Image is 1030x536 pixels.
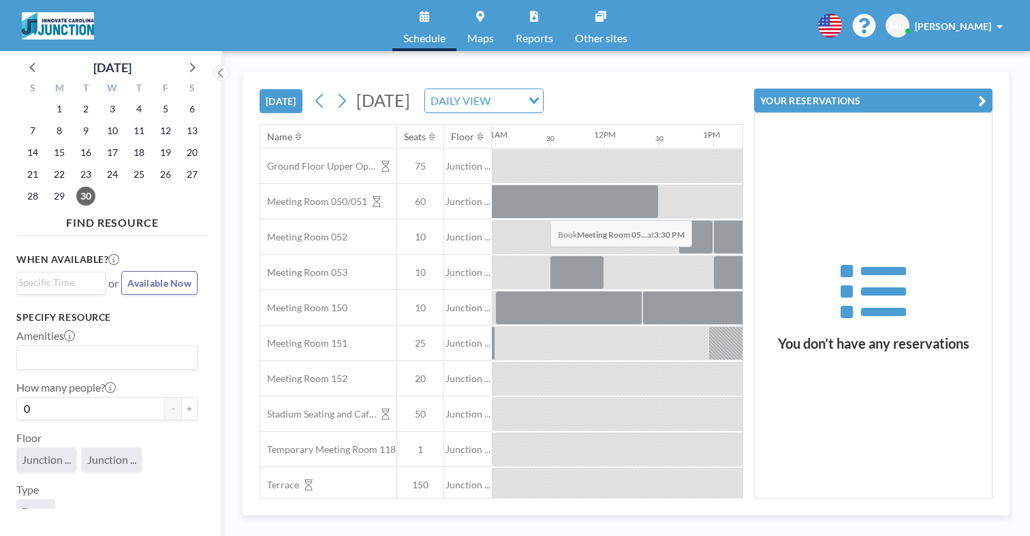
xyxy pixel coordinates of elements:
span: Maps [467,33,494,44]
div: Search for option [17,272,105,293]
span: Thursday, September 4, 2025 [129,99,149,119]
span: Saturday, September 13, 2025 [183,121,202,140]
span: Room [22,505,50,518]
span: Tuesday, September 30, 2025 [76,187,95,206]
span: Temporary Meeting Room 118 [260,443,396,456]
span: Saturday, September 20, 2025 [183,143,202,162]
span: DAILY VIEW [428,92,493,110]
span: 150 [397,479,443,491]
h3: Specify resource [16,311,198,324]
span: Monday, September 22, 2025 [50,165,69,184]
div: Search for option [17,346,197,369]
button: Available Now [121,271,198,295]
span: Sunday, September 28, 2025 [23,187,42,206]
div: Floor [451,131,474,143]
span: 25 [397,337,443,349]
span: Junction ... [444,479,492,491]
input: Search for option [18,275,97,290]
span: 10 [397,266,443,279]
span: Sunday, September 21, 2025 [23,165,42,184]
span: Junction ... [444,302,492,314]
span: Tuesday, September 2, 2025 [76,99,95,119]
span: Meeting Room 152 [260,373,347,385]
div: 30 [655,134,664,143]
span: Junction ... [444,195,492,208]
span: [DATE] [356,90,410,110]
span: Meeting Room 050/051 [260,195,367,208]
div: W [99,80,126,98]
button: - [165,397,181,420]
input: Search for option [18,349,189,366]
span: Junction ... [444,408,492,420]
label: How many people? [16,381,116,394]
div: 30 [546,134,555,143]
span: Wednesday, September 10, 2025 [103,121,122,140]
span: Thursday, September 18, 2025 [129,143,149,162]
span: MD [890,20,905,32]
span: [PERSON_NAME] [915,20,991,32]
span: Other sites [575,33,627,44]
span: Monday, September 15, 2025 [50,143,69,162]
div: Search for option [425,89,543,112]
span: Meeting Room 052 [260,231,347,243]
div: [DATE] [93,58,131,77]
span: Junction ... [444,337,492,349]
span: 20 [397,373,443,385]
div: 11AM [485,129,508,140]
span: 60 [397,195,443,208]
span: Thursday, September 11, 2025 [129,121,149,140]
span: Ground Floor Upper Open Area [260,160,376,172]
span: Reports [516,33,553,44]
h3: You don’t have any reservations [755,335,992,352]
div: S [20,80,46,98]
span: Saturday, September 27, 2025 [183,165,202,184]
span: 75 [397,160,443,172]
span: 10 [397,231,443,243]
span: Junction ... [444,266,492,279]
span: Friday, September 12, 2025 [156,121,175,140]
input: Search for option [495,92,520,110]
span: Junction ... [87,453,136,466]
span: Available Now [127,277,191,289]
div: 1PM [703,129,720,140]
span: Wednesday, September 3, 2025 [103,99,122,119]
span: Monday, September 29, 2025 [50,187,69,206]
span: 1 [397,443,443,456]
span: Tuesday, September 23, 2025 [76,165,95,184]
span: Friday, September 5, 2025 [156,99,175,119]
b: 3:30 PM [654,230,685,240]
span: Friday, September 19, 2025 [156,143,175,162]
span: Junction ... [444,160,492,172]
b: Meeting Room 05... [577,230,647,240]
span: or [108,277,119,290]
span: Friday, September 26, 2025 [156,165,175,184]
div: T [125,80,152,98]
div: Seats [404,131,426,143]
span: Monday, September 1, 2025 [50,99,69,119]
span: Sunday, September 7, 2025 [23,121,42,140]
div: T [73,80,99,98]
span: Wednesday, September 17, 2025 [103,143,122,162]
button: + [181,397,198,420]
div: Name [267,131,292,143]
span: Meeting Room 150 [260,302,347,314]
span: Meeting Room 053 [260,266,347,279]
span: Wednesday, September 24, 2025 [103,165,122,184]
span: Junction ... [444,373,492,385]
span: Junction ... [444,443,492,456]
span: Monday, September 8, 2025 [50,121,69,140]
span: Junction ... [444,231,492,243]
button: YOUR RESERVATIONS [754,89,993,112]
span: Stadium Seating and Cafe area [260,408,376,420]
div: M [46,80,73,98]
img: organization-logo [22,12,94,40]
button: [DATE] [260,89,302,113]
span: Meeting Room 151 [260,337,347,349]
label: Floor [16,431,42,445]
h4: FIND RESOURCE [16,210,208,230]
span: Schedule [403,33,446,44]
div: S [178,80,205,98]
span: Book at [550,220,692,247]
span: 10 [397,302,443,314]
label: Type [16,483,39,496]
